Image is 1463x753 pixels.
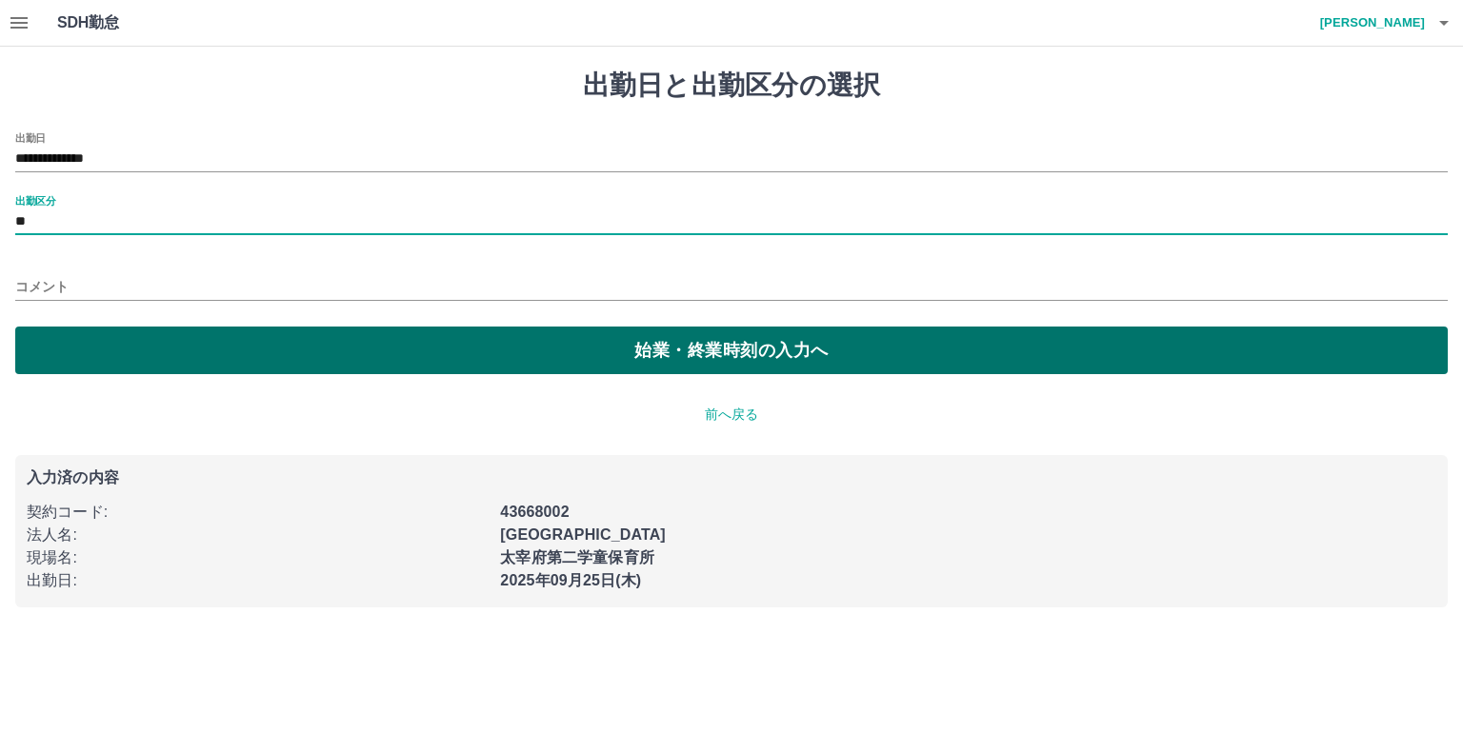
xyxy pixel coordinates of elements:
p: 法人名 : [27,524,489,546]
b: [GEOGRAPHIC_DATA] [500,526,666,543]
button: 始業・終業時刻の入力へ [15,327,1448,374]
b: 43668002 [500,504,569,520]
p: 現場名 : [27,546,489,569]
p: 契約コード : [27,501,489,524]
p: 入力済の内容 [27,470,1436,485]
p: 前へ戻る [15,405,1448,425]
b: 太宰府第二学童保育所 [500,549,654,565]
label: 出勤日 [15,130,46,145]
p: 出勤日 : [27,569,489,592]
label: 出勤区分 [15,193,55,208]
b: 2025年09月25日(木) [500,572,641,588]
h1: 出勤日と出勤区分の選択 [15,69,1448,102]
